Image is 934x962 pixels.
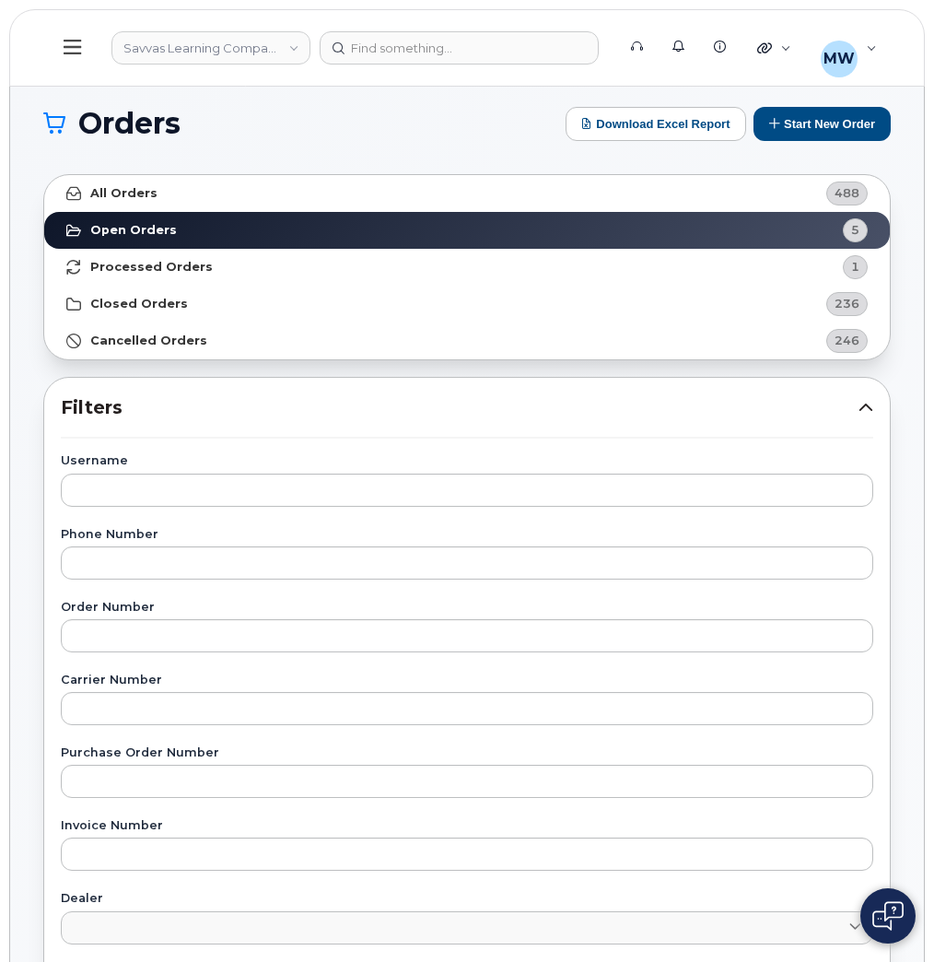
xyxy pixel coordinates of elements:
[61,893,873,905] label: Dealer
[90,297,188,311] strong: Closed Orders
[835,295,859,312] span: 236
[90,334,207,348] strong: Cancelled Orders
[44,323,890,359] a: Cancelled Orders246
[61,529,873,541] label: Phone Number
[61,675,873,686] label: Carrier Number
[61,394,858,421] span: Filters
[78,110,181,137] span: Orders
[753,107,891,141] button: Start New Order
[44,249,890,286] a: Processed Orders1
[851,221,859,239] span: 5
[61,602,873,614] label: Order Number
[44,212,890,249] a: Open Orders5
[851,258,859,276] span: 1
[835,332,859,349] span: 246
[90,223,177,238] strong: Open Orders
[90,186,158,201] strong: All Orders
[44,175,890,212] a: All Orders488
[566,107,746,141] button: Download Excel Report
[90,260,213,275] strong: Processed Orders
[61,820,873,832] label: Invoice Number
[835,184,859,202] span: 488
[61,455,873,467] label: Username
[872,901,904,931] img: Open chat
[61,747,873,759] label: Purchase Order Number
[44,286,890,323] a: Closed Orders236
